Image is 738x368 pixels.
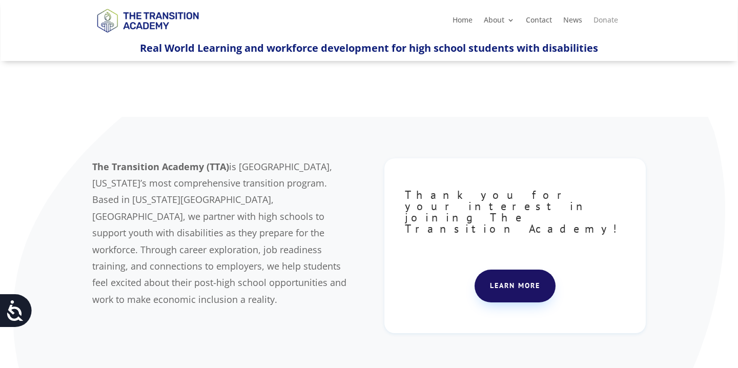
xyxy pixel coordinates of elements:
a: Donate [593,16,618,28]
span: Thank you for your interest in joining The Transition Academy! [405,188,624,236]
a: Logo-Noticias [92,31,203,40]
img: TTA Brand_TTA Primary Logo_Horizontal_Light BG [92,2,203,38]
a: Learn more [475,270,556,302]
a: About [484,16,515,28]
a: Home [453,16,473,28]
span: Real World Learning and workforce development for high school students with disabilities [140,41,598,55]
b: The Transition Academy (TTA) [92,160,229,173]
a: News [563,16,582,28]
span: is [GEOGRAPHIC_DATA], [US_STATE]’s most comprehensive transition program. Based in [US_STATE][GEO... [92,160,346,305]
a: Contact [526,16,552,28]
